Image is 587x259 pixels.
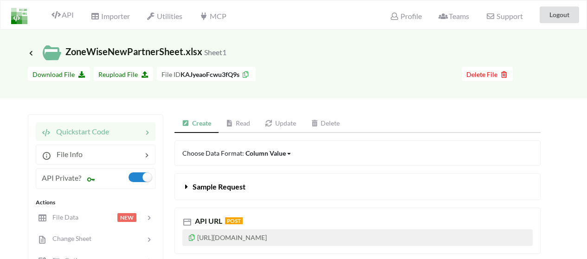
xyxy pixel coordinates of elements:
[147,12,182,20] span: Utilities
[90,12,129,20] span: Importer
[47,213,78,221] span: File Data
[193,182,245,191] span: Sample Request
[193,216,222,225] span: API URL
[52,10,74,19] span: API
[28,46,226,57] span: ZoneWiseNewPartnerSheet.xlsx
[51,150,83,158] span: File Info
[439,12,469,20] span: Teams
[182,229,533,246] p: [URL][DOMAIN_NAME]
[245,148,286,158] div: Column Value
[94,67,153,81] button: Reupload File
[117,213,136,222] span: NEW
[51,127,109,136] span: Quickstart Code
[32,70,85,78] span: Download File
[181,70,239,78] b: KAJyeaoFcwu3fQ9s
[390,12,421,20] span: Profile
[225,217,243,224] span: POST
[161,70,181,78] span: File ID
[28,67,90,81] button: Download File
[219,114,258,133] a: Read
[204,48,226,57] small: Sheet1
[182,149,292,157] span: Choose Data Format:
[199,12,226,20] span: MCP
[11,8,27,24] img: LogoIcon.png
[486,13,522,20] span: Support
[258,114,303,133] a: Update
[174,114,219,133] a: Create
[462,67,513,81] button: Delete File
[98,70,148,78] span: Reupload File
[42,173,81,182] span: API Private?
[36,198,155,207] div: Actions
[175,174,540,200] button: Sample Request
[47,234,91,242] span: Change Sheet
[540,6,579,23] button: Logout
[43,44,61,62] img: /static/media/localFileIcon.eab6d1cc.svg
[466,70,508,78] span: Delete File
[303,114,348,133] a: Delete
